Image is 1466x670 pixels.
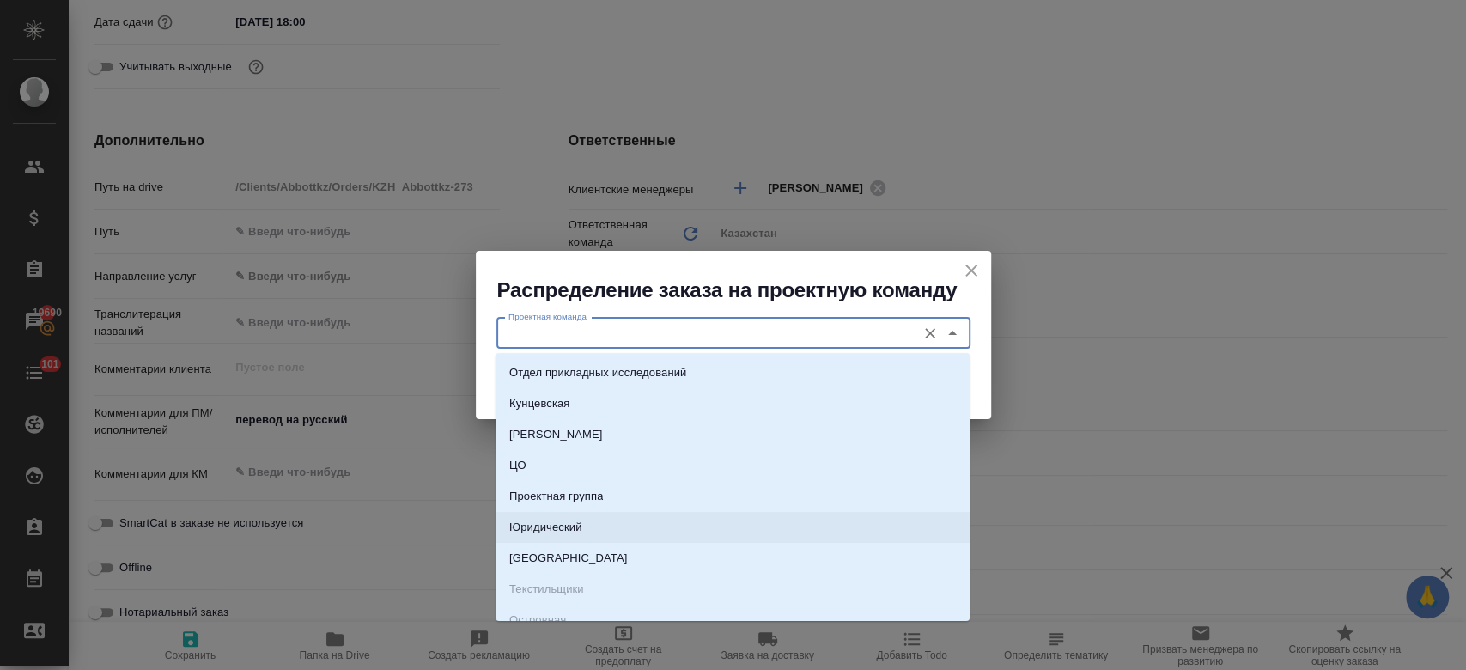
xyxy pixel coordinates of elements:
[509,395,570,412] p: Кунцевская
[497,277,991,304] h2: Распределение заказа на проектную команду
[509,488,603,505] p: Проектная группа
[918,321,942,345] button: Очистить
[509,426,603,443] p: [PERSON_NAME]
[509,550,627,567] p: [GEOGRAPHIC_DATA]
[509,457,526,474] p: ЦО
[940,321,964,345] button: Close
[958,258,984,283] button: close
[509,519,582,536] p: Юридический
[509,364,686,381] p: Отдел прикладных исследований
